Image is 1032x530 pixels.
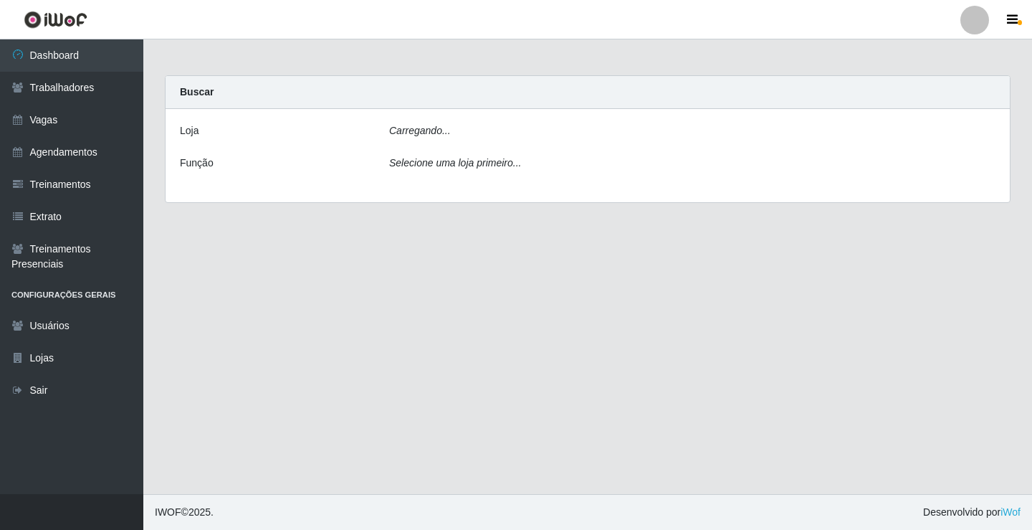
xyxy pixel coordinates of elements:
[180,86,214,98] strong: Buscar
[923,505,1021,520] span: Desenvolvido por
[389,125,451,136] i: Carregando...
[155,506,181,518] span: IWOF
[180,156,214,171] label: Função
[24,11,87,29] img: CoreUI Logo
[1000,506,1021,518] a: iWof
[155,505,214,520] span: © 2025 .
[389,157,521,169] i: Selecione uma loja primeiro...
[180,123,199,138] label: Loja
